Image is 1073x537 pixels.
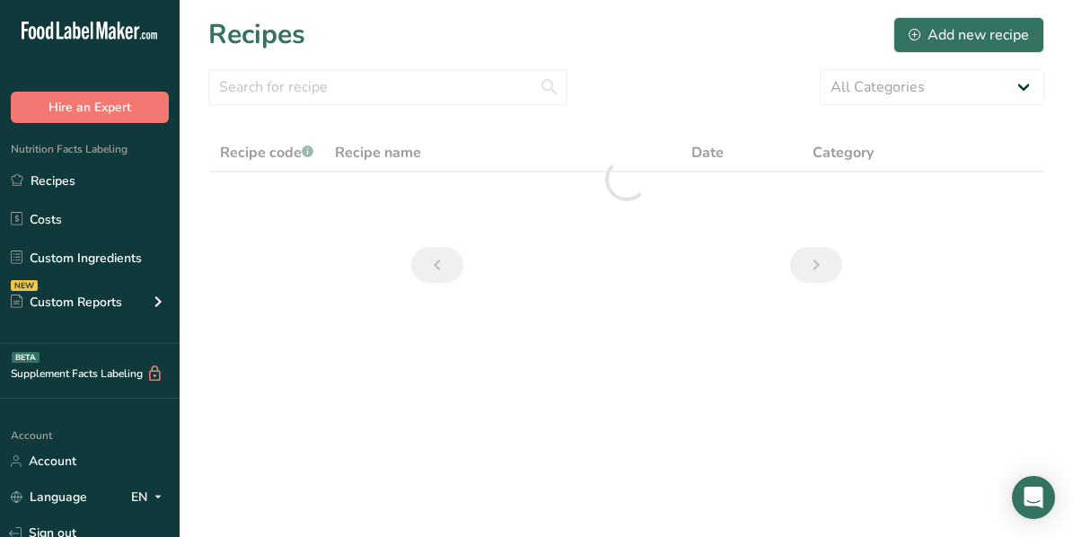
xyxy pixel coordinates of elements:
[909,24,1029,46] div: Add new recipe
[11,92,169,123] button: Hire an Expert
[11,280,38,291] div: NEW
[11,481,87,513] a: Language
[790,247,842,283] a: Next page
[411,247,463,283] a: Previous page
[1012,476,1055,519] div: Open Intercom Messenger
[208,69,567,105] input: Search for recipe
[131,487,169,508] div: EN
[208,14,305,55] h1: Recipes
[893,17,1044,53] button: Add new recipe
[12,352,40,363] div: BETA
[11,293,122,312] div: Custom Reports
